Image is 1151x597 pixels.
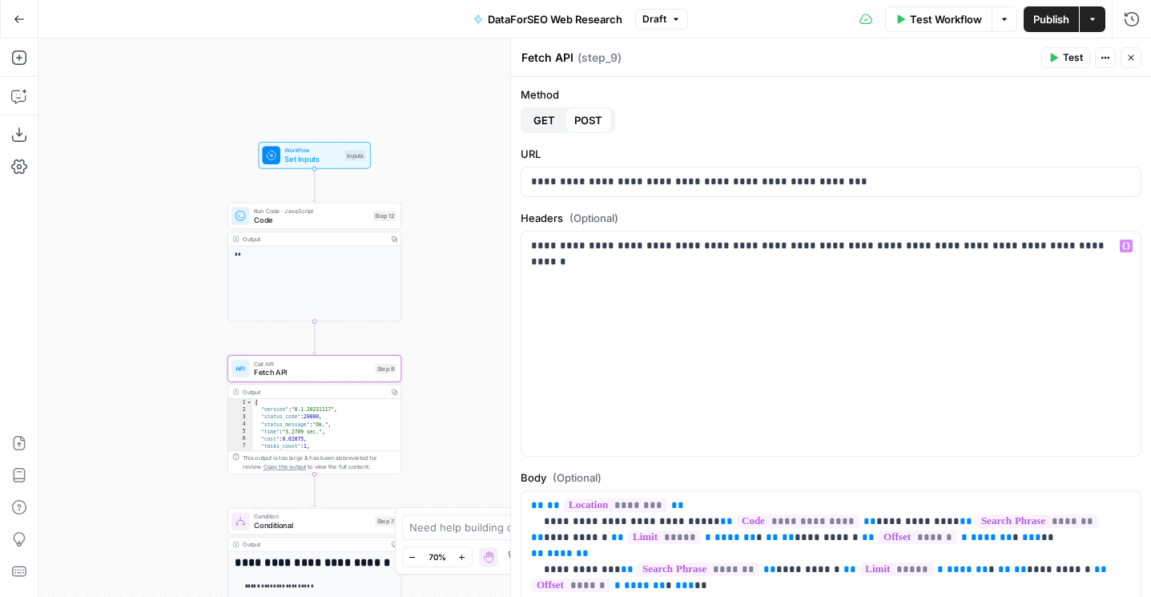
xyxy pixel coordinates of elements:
div: 3 [228,413,253,421]
div: Run Code · JavaScriptCodeStep 12Output** [227,203,401,322]
div: Output [243,540,384,549]
div: Step 12 [372,211,396,221]
button: Draft [635,9,688,30]
g: Edge from step_9 to step_7 [313,474,316,507]
label: Method [521,87,1141,103]
span: Code [254,214,368,225]
span: (Optional) [569,210,618,226]
span: Workflow [284,146,340,155]
button: Publish [1024,6,1079,32]
div: This output is too large & has been abbreviated for review. to view the full content. [243,454,396,471]
button: DataForSEO Web Research [464,6,632,32]
div: 5 [228,428,253,435]
div: Step 7 [375,516,396,526]
textarea: Fetch API [521,50,573,66]
span: Toggle code folding, rows 1 through 75 [246,399,252,406]
g: Edge from start to step_12 [313,169,316,202]
button: GET [524,107,565,133]
div: 1 [228,399,253,406]
button: Test Workflow [885,6,992,32]
g: Edge from step_12 to step_9 [313,321,316,354]
span: (Optional) [553,470,602,486]
span: Test Workflow [910,11,982,27]
div: Output [243,387,384,396]
span: Set Inputs [284,154,340,165]
label: Headers [521,210,1141,226]
div: Step 9 [375,364,396,374]
span: DataForSEO Web Research [488,11,622,27]
span: Call API [254,359,371,368]
label: URL [521,146,1141,162]
span: ( step_9 ) [578,50,622,66]
div: 6 [228,435,253,442]
span: Publish [1033,11,1069,27]
div: 4 [228,421,253,428]
span: GET [533,112,555,128]
div: Call APIFetch APIStep 9Output{ "version":"0.1.20231117", "status_code":20000, "status_message":"O... [227,355,401,474]
span: Test [1063,50,1083,65]
span: Run Code · JavaScript [254,207,368,216]
span: Condition [254,512,371,521]
label: Body [521,470,1141,486]
span: Draft [642,12,666,26]
span: Conditional [254,520,371,531]
span: 70% [429,551,446,563]
span: Copy the output [264,463,306,470]
div: WorkflowSet InputsInputs [227,142,401,169]
span: Fetch API [254,367,371,378]
button: Test [1041,47,1090,68]
div: Output [243,235,384,244]
div: 2 [228,406,253,413]
span: POST [574,112,602,128]
div: Inputs [344,151,365,161]
div: 7 [228,443,253,450]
